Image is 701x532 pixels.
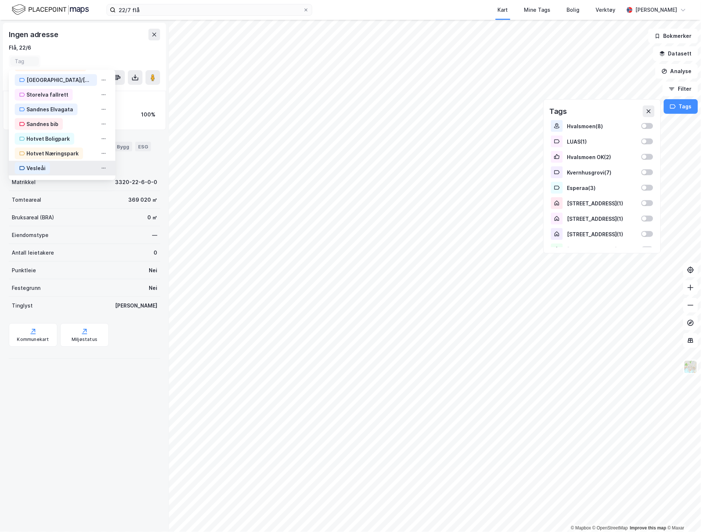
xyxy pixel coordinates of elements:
img: Z [684,360,698,374]
div: Tomteareal [12,195,41,204]
a: OpenStreetMap [593,526,628,531]
div: Nei [149,284,157,292]
div: Hotvet Boligpark [26,134,70,143]
div: Bygg [114,142,132,151]
div: [PERSON_NAME] [636,6,677,14]
input: Tag [15,58,35,64]
div: [STREET_ADDRESS] ( 1 ) [567,200,637,206]
div: [PERSON_NAME] [115,301,157,310]
a: Improve this map [630,526,666,531]
div: Miljøstatus [72,337,97,342]
div: Antall leietakere [12,248,54,257]
button: Analyse [655,64,698,79]
div: Hvalsmoen ( 8 ) [567,123,637,129]
div: Sandnes Elvagata [26,105,73,114]
div: Esperaa ( 3 ) [567,185,637,191]
div: Hvalsmoen OK ( 2 ) [567,154,637,160]
div: [STREET_ADDRESS] ( 1 ) [567,216,637,222]
div: Tinglyst [12,301,33,310]
div: Ingen adresse [9,29,60,40]
div: LUAS ( 1 ) [567,139,637,145]
div: 0 ㎡ [147,213,157,222]
div: Verktøy [596,6,616,14]
div: Festegrunn [12,284,40,292]
div: Bolig [567,6,580,14]
iframe: Chat Widget [664,497,701,532]
div: [GEOGRAPHIC_DATA]/[GEOGRAPHIC_DATA] [26,76,93,85]
div: 0 [154,248,157,257]
div: Bruksareal (BRA) [12,213,54,222]
div: Nei [149,266,157,275]
div: Eiendomstype [12,231,48,240]
img: logo.f888ab2527a4732fd821a326f86c7f29.svg [12,3,89,16]
input: Søk på adresse, matrikkel, gårdeiere, leietakere eller personer [116,4,303,15]
div: Flå, 22/6 [9,43,31,52]
div: Hotvet Næringspark [26,149,79,158]
button: Tags [664,99,698,114]
div: Vesleåi [26,164,46,173]
div: Sandnes bib [26,120,58,129]
a: Mapbox [571,526,591,531]
div: — [152,231,157,240]
div: Punktleie [12,266,36,275]
button: Filter [663,82,698,96]
div: 369 020 ㎡ [128,195,157,204]
div: Matrikkel [12,178,36,187]
div: Kart [498,6,508,14]
button: Bokmerker [648,29,698,43]
div: [STREET_ADDRESS] ( 1 ) [567,231,637,237]
div: 3320-22-6-0-0 [115,178,157,187]
div: [STREET_ADDRESS] ( 1 ) [567,247,637,253]
div: Mine Tags [524,6,551,14]
div: Kvernhusgrovi ( 7 ) [567,169,637,176]
div: Storelva fallrett [26,90,68,99]
div: Kommunekart [17,337,49,342]
div: 100% [141,110,155,119]
div: ESG [135,142,151,151]
div: Tags [550,105,567,117]
button: Datasett [653,46,698,61]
